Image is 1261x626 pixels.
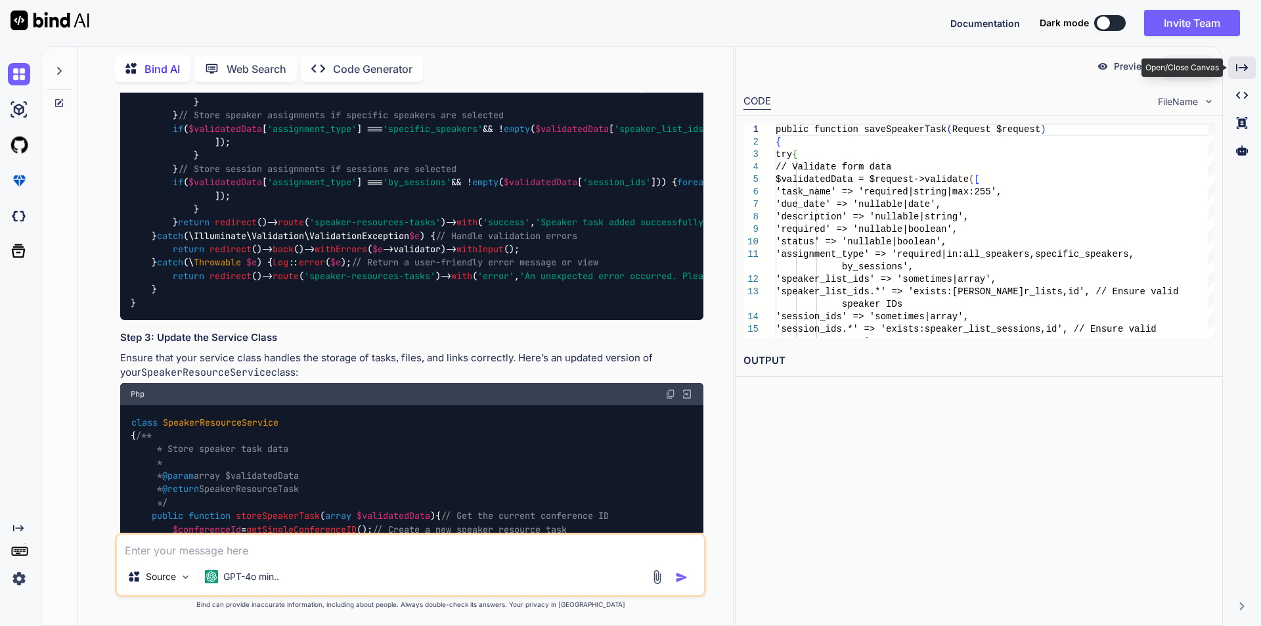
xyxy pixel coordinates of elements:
[950,16,1020,30] button: Documentation
[1144,10,1240,36] button: Invite Team
[985,274,996,284] span: ',
[205,570,218,583] img: GPT-4o mini
[556,83,583,95] span: $link
[1158,95,1198,108] span: FileName
[743,94,771,110] div: CODE
[372,83,409,95] span: foreach
[681,388,693,400] img: Open in Browser
[8,205,30,227] img: darkCloudIdeIcon
[535,217,714,229] span: 'Speaker task added successfully!'
[215,217,257,229] span: redirect
[743,198,759,211] div: 7
[456,217,477,229] span: with
[273,243,294,255] span: back
[210,270,252,282] span: redirect
[743,186,759,198] div: 6
[299,257,325,269] span: error
[141,366,271,379] code: SpeakerResourceService
[173,176,183,188] span: if
[743,173,759,186] div: 5
[309,217,441,229] span: 'speaker-resources-tasks'
[776,324,985,334] span: 'session_ids.*' => 'exists:speaker_lis
[157,257,183,269] span: catch
[414,83,456,95] span: $request
[841,299,902,309] span: speaker IDs
[336,83,357,95] span: null
[115,600,706,610] p: Bind can provide inaccurate information, including about people. Always double-check its answers....
[776,162,891,172] span: // Validate form data
[173,524,241,535] span: $conferenceId
[325,510,351,522] span: array
[267,176,357,188] span: 'assignment_type'
[304,270,435,282] span: 'speaker-resources-tasks'
[736,346,1222,376] h2: OUTPUT
[974,174,979,185] span: [
[120,351,703,380] p: Ensure that your service class handles the storage of tasks, files, and links correctly. Here’s a...
[743,311,759,323] div: 14
[950,18,1020,29] span: Documentation
[173,123,183,135] span: if
[152,510,183,522] span: public
[178,163,456,175] span: // Store session assignments if sessions are selected
[173,83,183,95] span: if
[435,230,577,242] span: // Handle validation errors
[483,217,530,229] span: 'success'
[246,524,357,535] span: getSingleConferenceID
[665,389,676,399] img: copy
[163,416,278,428] span: SpeakerResourceService
[8,134,30,156] img: githubLight
[743,148,759,161] div: 3
[743,236,759,248] div: 10
[131,430,299,508] span: /** * Store speaker task data * * array $validatedData * SpeakerResourceTask */
[776,199,941,210] span: 'due_date' => 'nullable|date',
[776,236,946,247] span: 'status' => 'nullable|boolean',
[441,510,609,522] span: // Get the current conference ID
[409,230,420,242] span: $e
[472,176,498,188] span: empty
[236,510,320,522] span: storeSpeakerTask
[351,257,598,269] span: // Return a user-friendly error message or view
[675,571,688,584] img: icon
[743,223,759,236] div: 9
[985,324,1156,334] span: t_sessions,id', // Ensure valid
[241,83,267,95] span: input
[776,124,946,135] span: public function saveSpeakerTask
[451,270,472,282] span: with
[743,323,759,336] div: 15
[246,257,257,269] span: $e
[188,176,262,188] span: $validatedData
[743,211,759,223] div: 8
[372,243,383,255] span: $e
[776,174,969,185] span: $validatedData = $request->validate
[776,212,969,222] span: 'description' => 'nullable|string',
[273,270,299,282] span: route
[841,261,913,272] span: by_sessions',
[357,510,430,522] span: $validatedData
[598,83,625,95] span: $this
[841,336,902,347] span: session IDs
[194,257,241,269] span: Throwable
[273,257,288,269] span: Log
[188,510,231,522] span: function
[333,61,412,77] p: Code Generator
[743,123,759,136] div: 1
[267,123,357,135] span: 'assignment_type'
[583,176,651,188] span: 'session_ids'
[278,217,304,229] span: route
[8,568,30,590] img: settings
[792,149,797,160] span: {
[162,470,194,481] span: @param
[146,570,176,583] p: Source
[8,99,30,121] img: ai-studio
[1114,60,1149,73] p: Preview
[131,389,144,399] span: Php
[467,83,493,95] span: input
[120,330,703,346] h3: Step 3: Update the Service Class
[162,483,199,495] span: @return
[1141,58,1223,77] div: Open/Close Canvas
[677,176,714,188] span: foreach
[1024,286,1178,297] span: r_lists,id', // Ensure valid
[330,257,341,269] span: $e
[520,270,877,282] span: 'An unexpected error occurred. Please try again or contact support.'
[969,174,974,185] span: (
